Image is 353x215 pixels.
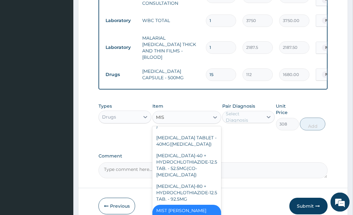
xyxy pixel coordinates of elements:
div: Drugs [102,114,116,120]
div: Select Diagnosis [226,111,262,123]
td: [MEDICAL_DATA] CAPSULE - 500MG [139,65,203,84]
td: Laboratory [102,42,139,53]
span: We're online! [37,66,88,130]
div: [MEDICAL_DATA]-40 + HYDROCHLOTHIAZIDE-12.5 TAB. - 52.5MG(CO-[MEDICAL_DATA]) [152,150,221,180]
span: [MEDICAL_DATA] [322,71,352,78]
label: Item [152,103,163,109]
label: Unit Price [276,103,299,116]
img: d_794563401_company_1708531726252_794563401 [12,32,26,48]
label: Types [99,104,112,109]
label: Comment [99,153,327,159]
button: Add [300,118,326,130]
div: [MEDICAL_DATA]-80 + HYDROCHLOTHIAZIDE-12.5 TAB. - 92.5MG [152,180,221,205]
td: Drugs [102,69,139,81]
div: [MEDICAL_DATA] TABLET - 40MG([MEDICAL_DATA]) [152,132,221,150]
span: [MEDICAL_DATA] [322,44,352,51]
label: Pair Diagnosis [222,103,255,109]
div: Minimize live chat window [105,3,120,19]
span: [MEDICAL_DATA] [322,17,352,24]
button: Previous [99,198,135,214]
td: MALARIAL [MEDICAL_DATA] THICK AND THIN FILMS - [BLOOD] [139,32,203,64]
div: Chat with us now [33,36,107,44]
textarea: Type your message and hit 'Enter' [3,145,121,168]
td: WBC TOTAL [139,14,203,27]
td: Laboratory [102,15,139,27]
button: Submit [290,198,328,214]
